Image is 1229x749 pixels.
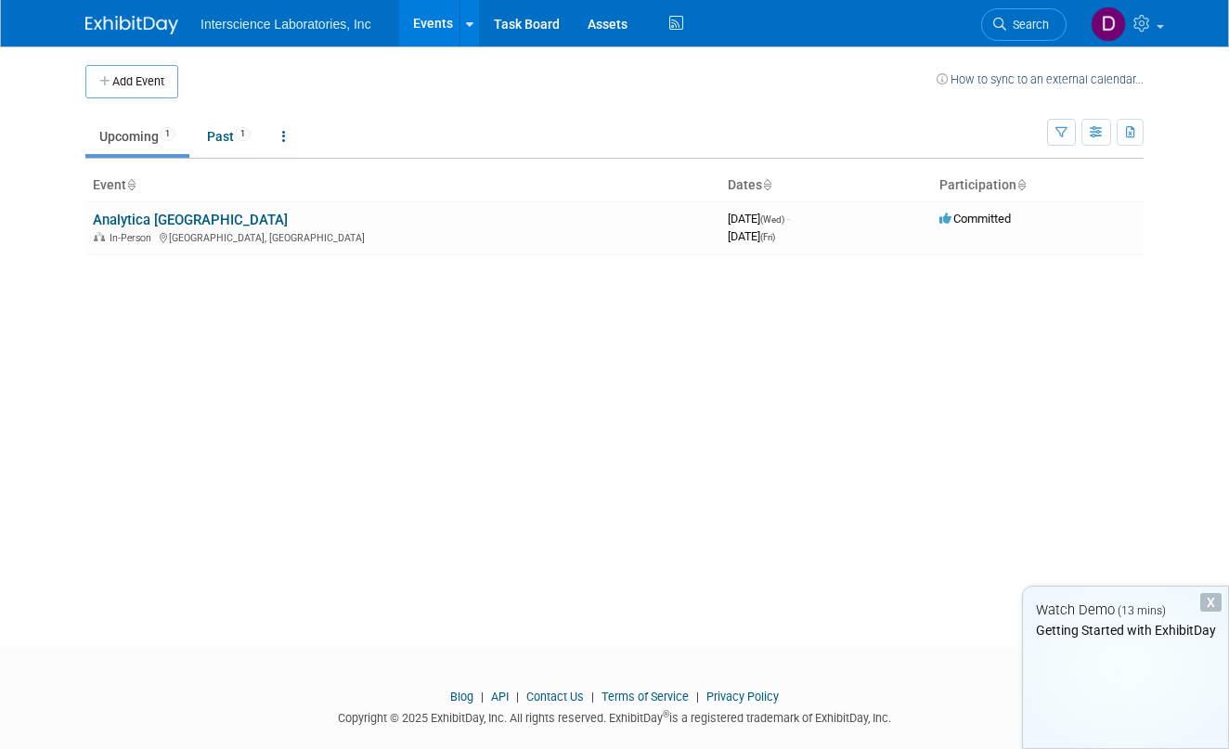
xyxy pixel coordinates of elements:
[1006,18,1049,32] span: Search
[450,690,473,704] a: Blog
[526,690,584,704] a: Contact Us
[787,212,790,226] span: -
[728,229,775,243] span: [DATE]
[94,232,105,241] img: In-Person Event
[1200,593,1222,612] div: Dismiss
[110,232,157,244] span: In-Person
[706,690,779,704] a: Privacy Policy
[85,119,189,154] a: Upcoming1
[126,177,136,192] a: Sort by Event Name
[1091,6,1126,42] img: Dayana Muzziotti
[476,690,488,704] span: |
[93,212,288,228] a: Analytica [GEOGRAPHIC_DATA]
[201,17,371,32] span: Interscience Laboratories, Inc
[760,214,784,225] span: (Wed)
[762,177,771,192] a: Sort by Start Date
[85,170,720,201] th: Event
[760,232,775,242] span: (Fri)
[511,690,524,704] span: |
[85,65,178,98] button: Add Event
[692,690,704,704] span: |
[720,170,932,201] th: Dates
[939,212,1011,226] span: Committed
[491,690,509,704] a: API
[85,16,178,34] img: ExhibitDay
[932,170,1144,201] th: Participation
[981,8,1067,41] a: Search
[728,212,790,226] span: [DATE]
[235,127,251,141] span: 1
[587,690,599,704] span: |
[160,127,175,141] span: 1
[1118,604,1166,617] span: (13 mins)
[93,229,713,244] div: [GEOGRAPHIC_DATA], [GEOGRAPHIC_DATA]
[1023,621,1228,639] div: Getting Started with ExhibitDay
[1016,177,1026,192] a: Sort by Participation Type
[663,709,669,719] sup: ®
[937,72,1144,86] a: How to sync to an external calendar...
[602,690,689,704] a: Terms of Service
[1023,600,1228,620] div: Watch Demo
[193,119,265,154] a: Past1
